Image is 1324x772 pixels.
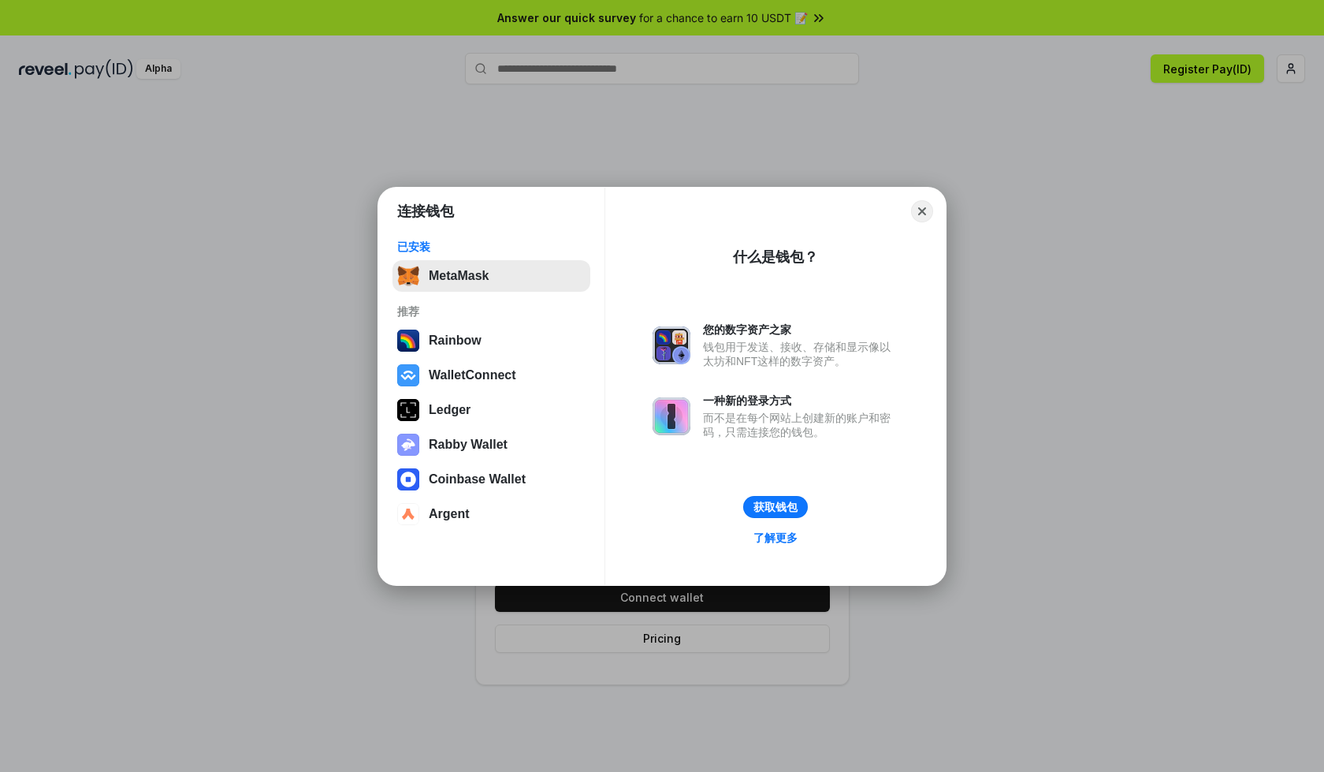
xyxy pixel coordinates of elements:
[703,340,898,368] div: 钱包用于发送、接收、存储和显示像以太坊和NFT这样的数字资产。
[429,438,508,452] div: Rabby Wallet
[397,364,419,386] img: svg+xml,%3Csvg%20width%3D%2228%22%20height%3D%2228%22%20viewBox%3D%220%200%2028%2028%22%20fill%3D...
[392,498,590,530] button: Argent
[429,507,470,521] div: Argent
[653,397,690,435] img: svg+xml,%3Csvg%20xmlns%3D%22http%3A%2F%2Fwww.w3.org%2F2000%2Fsvg%22%20fill%3D%22none%22%20viewBox...
[397,330,419,352] img: svg+xml,%3Csvg%20width%3D%22120%22%20height%3D%22120%22%20viewBox%3D%220%200%20120%20120%22%20fil...
[429,334,482,348] div: Rainbow
[744,528,807,548] a: 了解更多
[392,394,590,426] button: Ledger
[653,326,690,364] img: svg+xml,%3Csvg%20xmlns%3D%22http%3A%2F%2Fwww.w3.org%2F2000%2Fsvg%22%20fill%3D%22none%22%20viewBox...
[703,323,898,337] div: 您的数字资产之家
[753,531,798,545] div: 了解更多
[429,403,470,417] div: Ledger
[397,399,419,421] img: svg+xml,%3Csvg%20xmlns%3D%22http%3A%2F%2Fwww.w3.org%2F2000%2Fsvg%22%20width%3D%2228%22%20height%3...
[429,368,516,382] div: WalletConnect
[392,325,590,356] button: Rainbow
[397,240,586,254] div: 已安装
[753,500,798,514] div: 获取钱包
[397,265,419,287] img: svg+xml,%3Csvg%20fill%3D%22none%22%20height%3D%2233%22%20viewBox%3D%220%200%2035%2033%22%20width%...
[733,248,818,267] div: 什么是钱包？
[429,472,526,487] div: Coinbase Wallet
[392,360,590,391] button: WalletConnect
[429,269,489,283] div: MetaMask
[392,429,590,461] button: Rabby Wallet
[397,202,454,221] h1: 连接钱包
[392,464,590,495] button: Coinbase Wallet
[392,260,590,292] button: MetaMask
[703,393,898,408] div: 一种新的登录方式
[703,411,898,439] div: 而不是在每个网站上创建新的账户和密码，只需连接您的钱包。
[397,434,419,456] img: svg+xml,%3Csvg%20xmlns%3D%22http%3A%2F%2Fwww.w3.org%2F2000%2Fsvg%22%20fill%3D%22none%22%20viewBox...
[397,468,419,490] img: svg+xml,%3Csvg%20width%3D%2228%22%20height%3D%2228%22%20viewBox%3D%220%200%2028%2028%22%20fill%3D...
[397,503,419,525] img: svg+xml,%3Csvg%20width%3D%2228%22%20height%3D%2228%22%20viewBox%3D%220%200%2028%2028%22%20fill%3D...
[911,200,933,222] button: Close
[397,304,586,319] div: 推荐
[743,496,808,518] button: 获取钱包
